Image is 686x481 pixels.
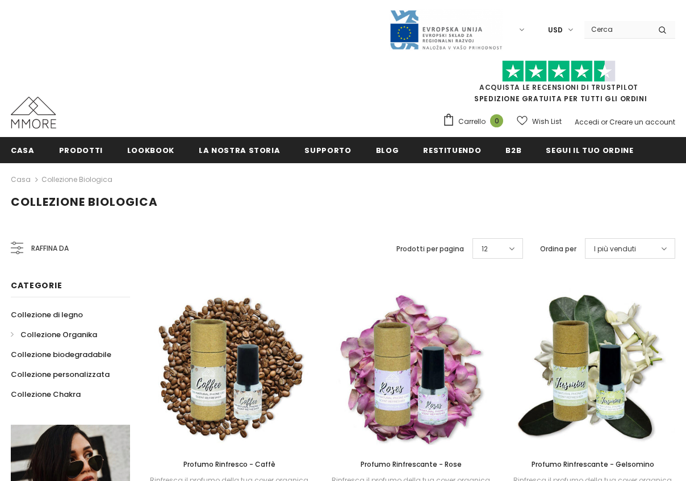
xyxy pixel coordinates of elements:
span: Casa [11,145,35,156]
a: Profumo Rinfrescante - Gelsomino [511,458,675,471]
a: Collezione biologica [41,175,112,184]
span: Profumo Rinfrescante - Rose [361,459,462,469]
a: Acquista le recensioni di TrustPilot [479,82,638,92]
span: or [601,117,608,127]
a: Prodotti [59,137,103,163]
span: Profumo Rinfresco - Caffè [183,459,275,469]
a: Wish List [517,111,562,131]
img: Fidati di Pilot Stars [502,60,616,82]
img: Casi MMORE [11,97,56,128]
a: Accedi [575,117,599,127]
span: 12 [482,243,488,255]
img: Javni Razpis [389,9,503,51]
span: Collezione biologica [11,194,158,210]
span: Lookbook [127,145,174,156]
span: Categorie [11,280,62,291]
span: Blog [376,145,399,156]
span: Prodotti [59,145,103,156]
a: Carrello 0 [442,113,509,130]
a: supporto [304,137,351,163]
a: Collezione di legno [11,305,83,325]
a: Creare un account [609,117,675,127]
span: Collezione Organika [20,329,97,340]
label: Ordina per [540,243,576,255]
a: Profumo Rinfrescante - Rose [329,458,493,471]
a: B2B [505,137,521,163]
a: Collezione personalizzata [11,364,110,384]
a: Casa [11,173,31,186]
a: Collezione Chakra [11,384,81,404]
span: Restituendo [423,145,481,156]
span: Collezione di legno [11,309,83,320]
a: Restituendo [423,137,481,163]
span: Profumo Rinfrescante - Gelsomino [532,459,654,469]
a: La nostra storia [199,137,280,163]
label: Prodotti per pagina [396,243,464,255]
span: Wish List [532,116,562,127]
span: Segui il tuo ordine [546,145,633,156]
span: Collezione personalizzata [11,369,110,380]
span: Collezione biodegradabile [11,349,111,360]
span: USD [548,24,563,36]
input: Search Site [584,21,650,38]
span: 0 [490,114,503,127]
span: Collezione Chakra [11,389,81,400]
a: Profumo Rinfresco - Caffè [147,458,312,471]
span: La nostra storia [199,145,280,156]
span: supporto [304,145,351,156]
a: Collezione biodegradabile [11,345,111,364]
span: Carrello [458,116,486,127]
a: Collezione Organika [11,325,97,345]
a: Casa [11,137,35,163]
a: Blog [376,137,399,163]
span: I più venduti [594,243,636,255]
span: B2B [505,145,521,156]
a: Javni Razpis [389,24,503,34]
a: Segui il tuo ordine [546,137,633,163]
span: SPEDIZIONE GRATUITA PER TUTTI GLI ORDINI [442,65,675,103]
a: Lookbook [127,137,174,163]
span: Raffina da [31,242,69,255]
